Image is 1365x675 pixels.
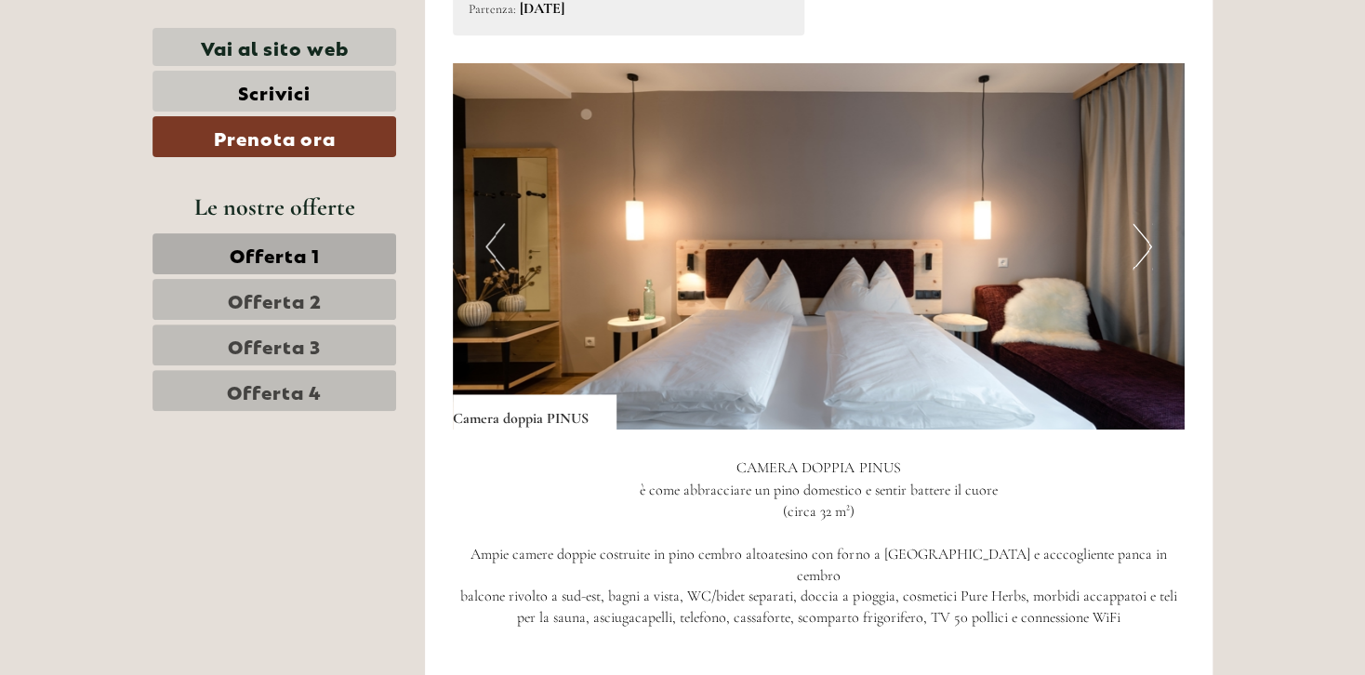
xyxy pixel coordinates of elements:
[469,1,516,17] small: Partenza:
[230,241,320,267] span: Offerta 1
[228,332,321,358] span: Offerta 3
[152,116,396,157] a: Prenota ora
[1133,223,1152,270] button: Next
[152,190,396,224] div: Le nostre offerte
[152,71,396,112] a: Scrivici
[228,286,322,312] span: Offerta 2
[485,223,505,270] button: Previous
[453,457,1186,628] p: CAMERA DOPPIA PINUS è come abbracciare un pino domestico e sentir battere il cuore (circa 32 m²) ...
[453,394,616,430] div: Camera doppia PINUS
[152,28,396,66] a: Vai al sito web
[227,377,322,404] span: Offerta 4
[453,63,1186,430] img: image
